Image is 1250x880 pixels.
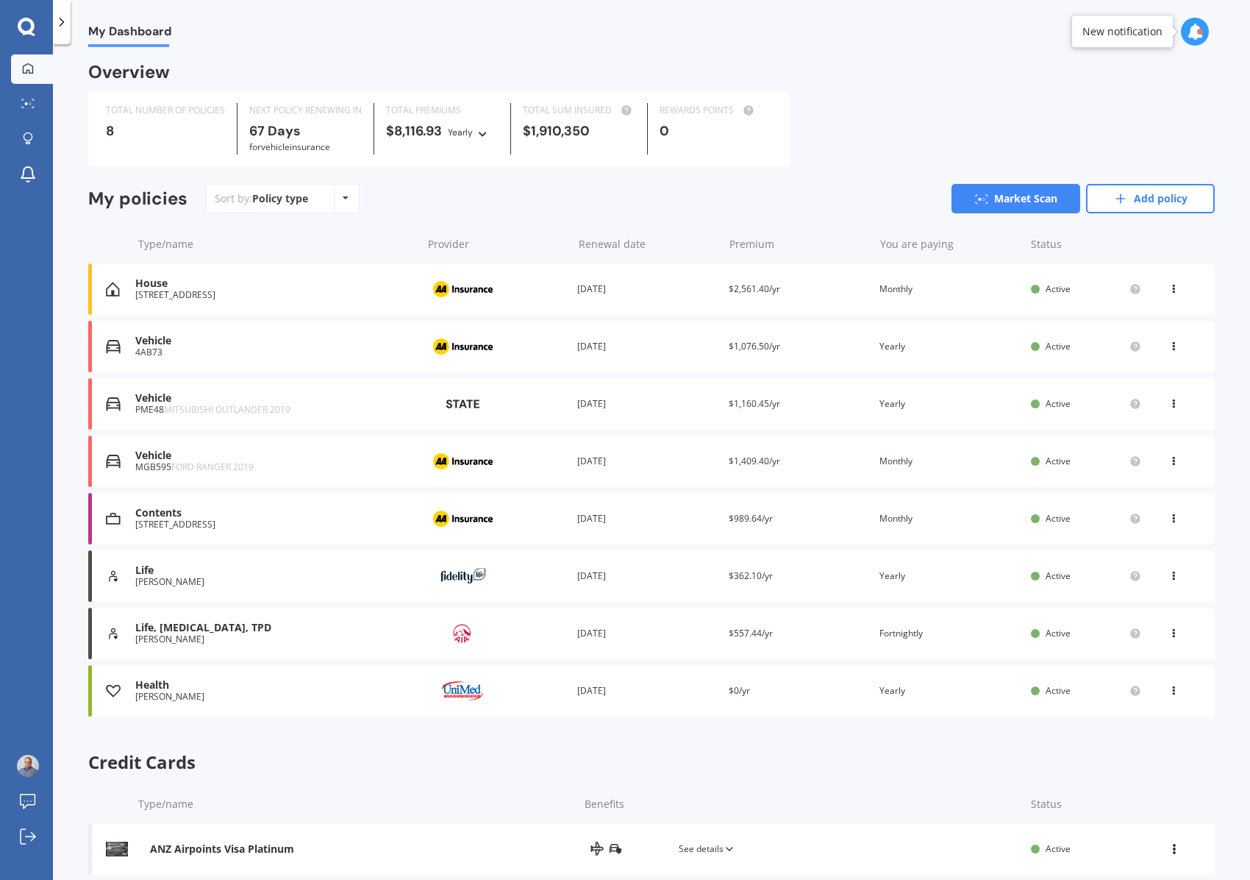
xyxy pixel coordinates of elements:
div: Provider [428,237,567,252]
div: House [135,277,414,290]
div: My policies [88,188,187,210]
div: Vehicle [135,335,414,347]
img: Contents [106,511,121,526]
div: Renewal date [579,237,718,252]
div: 8 [106,124,225,138]
img: AA [426,333,499,361]
img: AA [426,275,499,303]
div: [DATE] [577,511,717,526]
img: UniMed [426,677,499,705]
div: PME48 [135,405,414,415]
div: TOTAL NUMBER OF POLICIES [106,103,225,118]
div: Premium [729,237,868,252]
img: Life [106,569,121,583]
img: Vehicle [106,339,121,354]
span: $1,409.40/yr [729,455,780,467]
span: Credit Cards [88,752,1215,773]
span: $1,076.50/yr [729,340,780,352]
img: AA [426,505,499,533]
div: Monthly [879,282,1019,297]
b: 67 Days [249,122,301,140]
img: Vehicle [106,454,121,469]
span: Active [1046,569,1071,582]
div: Yearly [879,684,1019,698]
img: Life [106,626,121,641]
div: Yearly [879,397,1019,411]
span: $0/yr [729,684,750,697]
div: 4AB73 [135,347,414,358]
div: Policy type [252,191,308,206]
span: Active [1046,627,1071,639]
div: ANZ Airpoints Visa Platinum [150,842,294,856]
img: AA [426,447,499,475]
div: Status [1031,237,1141,252]
div: [DATE] [577,339,717,354]
div: TOTAL SUM INSURED [523,103,635,118]
div: Overview [88,65,170,79]
div: [DATE] [577,454,717,469]
div: Fortnightly [879,626,1019,641]
div: Benefits [585,797,1019,812]
div: Life [135,564,414,577]
div: Vehicle [135,450,414,462]
span: $1,160.45/yr [729,397,780,410]
span: See details [679,842,735,856]
div: [DATE] [577,569,717,583]
div: $8,116.93 [386,124,499,140]
div: [DATE] [577,626,717,641]
span: for Vehicle insurance [249,141,330,153]
div: Vehicle [135,392,414,405]
span: $557.44/yr [729,627,773,639]
img: ACg8ocIyarydB0anq_jjP0prZsoD-uLPLMQmyd-69yTMGtwVi_fQup9BBQ=s96-c [17,755,39,777]
div: [DATE] [577,397,717,411]
div: 0 [660,124,772,138]
span: Active [1046,283,1071,295]
span: Active [1046,684,1071,697]
div: Yearly [879,569,1019,583]
img: AIA [426,620,499,647]
div: Monthly [879,454,1019,469]
div: MGB595 [135,462,414,472]
div: $1,910,350 [523,124,635,138]
div: [PERSON_NAME] [135,692,414,702]
div: Type/name [138,237,416,252]
span: Active [1046,397,1071,410]
span: My Dashboard [88,24,171,44]
span: $2,561.40/yr [729,283,780,295]
span: FORD RANGER 2019 [171,461,254,473]
span: MITSUBISHI OUTLANDER 2019 [164,403,290,416]
div: [STREET_ADDRESS] [135,519,414,530]
div: Contents [135,507,414,519]
div: Life, Cancer, TPD [135,622,414,634]
div: TOTAL PREMIUMS [386,103,499,118]
span: Active [1046,340,1071,352]
div: You are paying [880,237,1019,252]
div: Sort by: [215,191,308,206]
img: House [106,282,120,297]
div: NEXT POLICY RENEWING IN [249,103,362,118]
span: $989.64/yr [729,512,773,525]
a: Market Scan [951,184,1080,213]
img: Health [106,684,121,698]
div: [PERSON_NAME] [135,577,414,587]
span: Active [1046,455,1071,467]
span: $362.10/yr [729,569,773,582]
div: Status [1031,797,1141,812]
div: [DATE] [577,684,717,698]
img: Fidelity Life [426,562,499,590]
div: Yearly [879,339,1019,354]
div: Type/name [138,797,573,812]
img: State [426,391,499,417]
div: New notification [1082,24,1162,39]
div: [DATE] [577,282,717,297]
a: Add policy [1086,184,1215,213]
div: Health [135,679,414,692]
div: [STREET_ADDRESS] [135,290,414,300]
img: Vehicle [106,397,121,411]
div: [PERSON_NAME] [135,634,414,645]
img: ANZ Airpoints Visa Platinum [106,842,128,856]
div: REWARDS POINTS [660,103,772,118]
span: Active [1046,512,1071,525]
div: Yearly [448,125,473,140]
div: Monthly [879,511,1019,526]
